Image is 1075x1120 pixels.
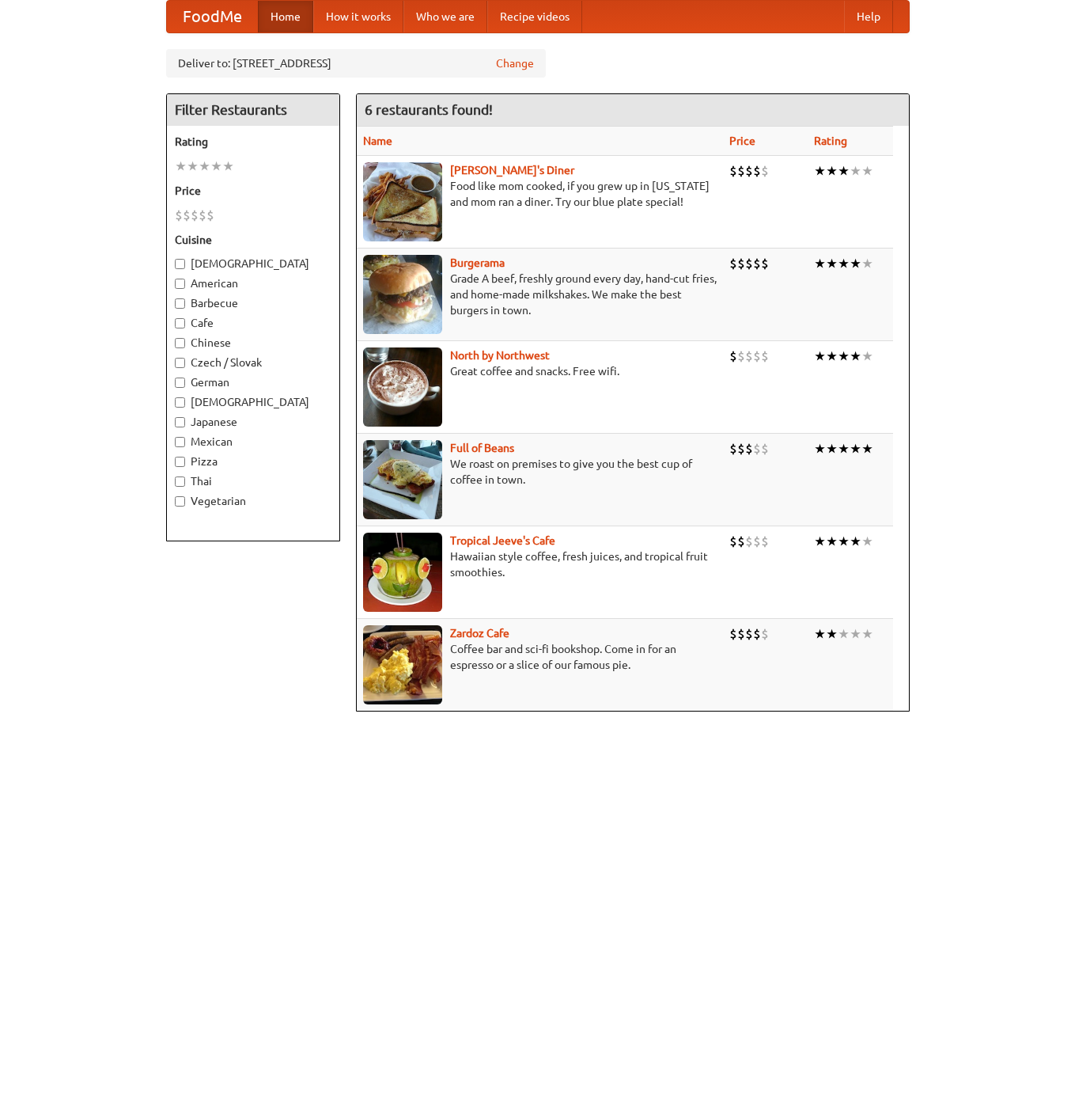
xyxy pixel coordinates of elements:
[222,158,234,175] li: ★
[206,207,214,224] li: $
[187,158,199,175] li: ★
[403,1,487,32] a: Who we are
[826,162,838,180] li: ★
[363,625,442,704] img: zardoz.jpg
[850,533,861,550] li: ★
[745,533,753,550] li: $
[745,625,753,643] li: $
[199,207,206,224] li: $
[761,533,769,550] li: $
[753,533,761,550] li: $
[363,178,717,210] p: Food like mom cooked, if you grew up in [US_STATE] and mom ran a diner. Try our blue plate special!
[745,440,753,457] li: $
[175,397,185,408] input: [DEMOGRAPHIC_DATA]
[363,363,717,379] p: Great coffee and snacks. Free wifi.
[814,625,826,643] li: ★
[363,549,717,580] p: Hawaiian style coffee, fresh juices, and tropical fruit smoothies.
[175,437,185,447] input: Mexican
[838,347,850,365] li: ★
[861,347,873,365] li: ★
[363,641,717,673] p: Coffee bar and sci-fi bookshop. Come in for an espresso or a slice of our famous pie.
[861,255,873,272] li: ★
[753,162,761,180] li: $
[175,134,331,150] h5: Rating
[363,440,442,519] img: beans.jpg
[167,1,258,32] a: FoodMe
[496,55,534,71] a: Change
[175,374,331,390] label: German
[737,625,745,643] li: $
[175,493,331,509] label: Vegetarian
[175,295,331,311] label: Barbecue
[363,456,717,488] p: We roast on premises to give you the best cup of coffee in town.
[814,255,826,272] li: ★
[175,183,331,199] h5: Price
[745,255,753,272] li: $
[737,347,745,365] li: $
[175,207,183,224] li: $
[826,625,838,643] li: ★
[175,335,331,351] label: Chinese
[175,275,331,291] label: American
[850,162,861,180] li: ★
[365,102,493,117] ng-pluralize: 6 restaurants found!
[166,49,546,78] div: Deliver to: [STREET_ADDRESS]
[761,625,769,643] li: $
[753,255,761,272] li: $
[450,256,505,269] b: Burgerama
[838,162,850,180] li: ★
[814,135,847,147] a: Rating
[175,318,185,328] input: Cafe
[175,394,331,410] label: [DEMOGRAPHIC_DATA]
[175,476,185,487] input: Thai
[814,533,826,550] li: ★
[850,440,861,457] li: ★
[861,440,873,457] li: ★
[737,162,745,180] li: $
[175,259,185,269] input: [DEMOGRAPHIC_DATA]
[363,255,442,334] img: burgerama.jpg
[737,533,745,550] li: $
[861,162,873,180] li: ★
[363,533,442,612] img: jeeves.jpg
[183,207,191,224] li: $
[175,496,185,507] input: Vegetarian
[838,255,850,272] li: ★
[258,1,313,32] a: Home
[850,347,861,365] li: ★
[175,473,331,489] label: Thai
[861,625,873,643] li: ★
[729,440,737,457] li: $
[761,347,769,365] li: $
[826,440,838,457] li: ★
[450,349,550,362] a: North by Northwest
[753,625,761,643] li: $
[175,315,331,331] label: Cafe
[838,533,850,550] li: ★
[861,533,873,550] li: ★
[850,255,861,272] li: ★
[826,347,838,365] li: ★
[826,533,838,550] li: ★
[450,627,509,640] a: Zardoz Cafe
[729,135,755,147] a: Price
[838,440,850,457] li: ★
[363,347,442,427] img: north.jpg
[175,454,331,469] label: Pizza
[175,417,185,427] input: Japanese
[745,162,753,180] li: $
[175,414,331,430] label: Japanese
[737,440,745,457] li: $
[175,298,185,309] input: Barbecue
[761,255,769,272] li: $
[175,256,331,271] label: [DEMOGRAPHIC_DATA]
[844,1,893,32] a: Help
[210,158,222,175] li: ★
[363,162,442,241] img: sallys.jpg
[313,1,403,32] a: How it works
[729,162,737,180] li: $
[450,534,555,547] a: Tropical Jeeve's Cafe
